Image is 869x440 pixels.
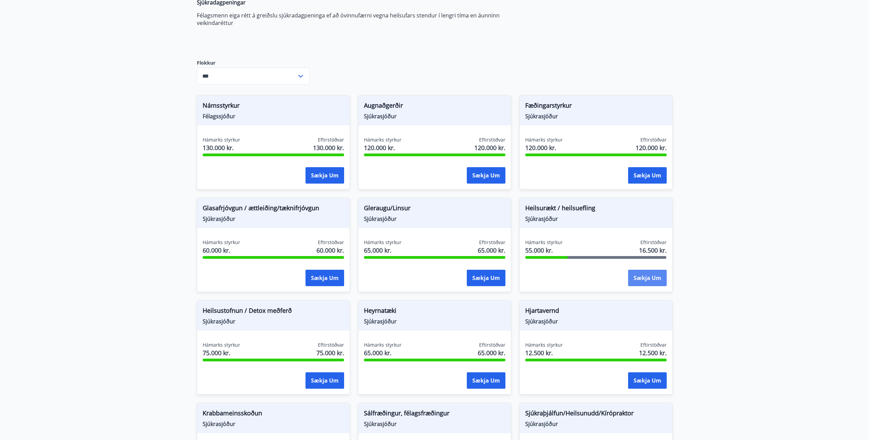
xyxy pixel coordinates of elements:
[364,101,505,112] span: Augnaðgerðir
[467,270,505,286] button: Sækja um
[203,342,240,348] span: Hámarks styrkur
[525,348,563,357] span: 12.500 kr.
[479,239,505,246] span: Eftirstöðvar
[364,143,402,152] span: 120.000 kr.
[525,306,667,318] span: Hjartavernd
[318,136,344,143] span: Eftirstöðvar
[639,246,667,255] span: 16.500 kr.
[479,136,505,143] span: Eftirstöðvar
[203,246,240,255] span: 60.000 kr.
[525,203,667,215] span: Heilsurækt / heilsuefling
[203,136,240,143] span: Hámarks styrkur
[525,112,667,120] span: Sjúkrasjóður
[203,239,240,246] span: Hámarks styrkur
[316,348,344,357] span: 75.000 kr.
[479,342,505,348] span: Eftirstöðvar
[203,318,344,325] span: Sjúkrasjóður
[525,409,667,420] span: Sjúkraþjálfun/Heilsunudd/Kírópraktor
[203,112,344,120] span: Félagssjóður
[197,59,310,66] label: Flokkur
[640,342,667,348] span: Eftirstöðvar
[364,342,402,348] span: Hámarks styrkur
[525,246,563,255] span: 55.000 kr.
[364,318,505,325] span: Sjúkrasjóður
[313,143,344,152] span: 130.000 kr.
[305,167,344,184] button: Sækja um
[364,136,402,143] span: Hámarks styrkur
[203,101,344,112] span: Námsstyrkur
[467,372,505,389] button: Sækja um
[197,12,519,27] p: Félagsmenn eiga rétt á greiðslu sjúkradagpeninga ef að óvinnufærni vegna heilsufars stendur í len...
[364,215,505,223] span: Sjúkrasjóður
[628,167,667,184] button: Sækja um
[640,136,667,143] span: Eftirstöðvar
[305,372,344,389] button: Sækja um
[203,215,344,223] span: Sjúkrasjóður
[316,246,344,255] span: 60.000 kr.
[639,348,667,357] span: 12.500 kr.
[203,420,344,428] span: Sjúkrasjóður
[525,420,667,428] span: Sjúkrasjóður
[318,342,344,348] span: Eftirstöðvar
[203,203,344,215] span: Glasafrjóvgun / ættleiðing/tæknifrjóvgun
[318,239,344,246] span: Eftirstöðvar
[364,409,505,420] span: Sálfræðingur, félagsfræðingur
[203,306,344,318] span: Heilsustofnun / Detox meðferð
[525,215,667,223] span: Sjúkrasjóður
[203,348,240,357] span: 75.000 kr.
[364,348,402,357] span: 65.000 kr.
[640,239,667,246] span: Eftirstöðvar
[474,143,505,152] span: 120.000 kr.
[478,348,505,357] span: 65.000 kr.
[364,112,505,120] span: Sjúkrasjóður
[364,420,505,428] span: Sjúkrasjóður
[203,409,344,420] span: Krabbameinsskoðun
[636,143,667,152] span: 120.000 kr.
[364,246,402,255] span: 65.000 kr.
[478,246,505,255] span: 65.000 kr.
[364,239,402,246] span: Hámarks styrkur
[525,342,563,348] span: Hámarks styrkur
[305,270,344,286] button: Sækja um
[628,372,667,389] button: Sækja um
[467,167,505,184] button: Sækja um
[525,318,667,325] span: Sjúkrasjóður
[628,270,667,286] button: Sækja um
[203,143,240,152] span: 130.000 kr.
[364,306,505,318] span: Heyrnatæki
[525,143,563,152] span: 120.000 kr.
[364,203,505,215] span: Gleraugu/Linsur
[525,101,667,112] span: Fæðingarstyrkur
[525,239,563,246] span: Hámarks styrkur
[525,136,563,143] span: Hámarks styrkur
